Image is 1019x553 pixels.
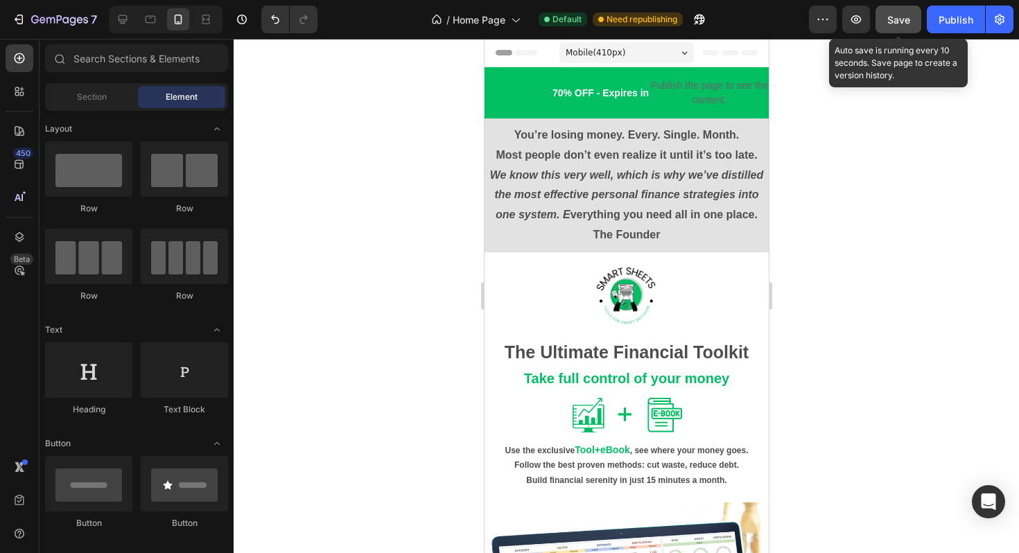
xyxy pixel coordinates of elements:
[261,6,317,33] div: Undo/Redo
[45,44,228,72] input: Search Sections & Elements
[45,403,132,416] div: Heading
[45,437,71,450] span: Button
[166,91,198,103] span: Element
[485,39,769,553] iframe: Design area
[141,290,228,302] div: Row
[453,12,505,27] span: Home Page
[876,6,921,33] button: Save
[77,91,107,103] span: Section
[141,517,228,529] div: Button
[141,202,228,215] div: Row
[45,324,62,336] span: Text
[10,254,33,265] div: Beta
[6,6,103,33] button: 7
[552,13,582,26] span: Default
[206,319,228,341] span: Toggle open
[607,13,677,26] span: Need republishing
[141,403,228,416] div: Text Block
[45,123,72,135] span: Layout
[45,517,132,529] div: Button
[972,485,1005,518] div: Open Intercom Messenger
[45,202,132,215] div: Row
[45,290,132,302] div: Row
[939,12,973,27] div: Publish
[887,14,910,26] span: Save
[91,11,97,28] p: 7
[206,432,228,455] span: Toggle open
[927,6,985,33] button: Publish
[446,12,450,27] span: /
[206,118,228,140] span: Toggle open
[13,148,33,159] div: 450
